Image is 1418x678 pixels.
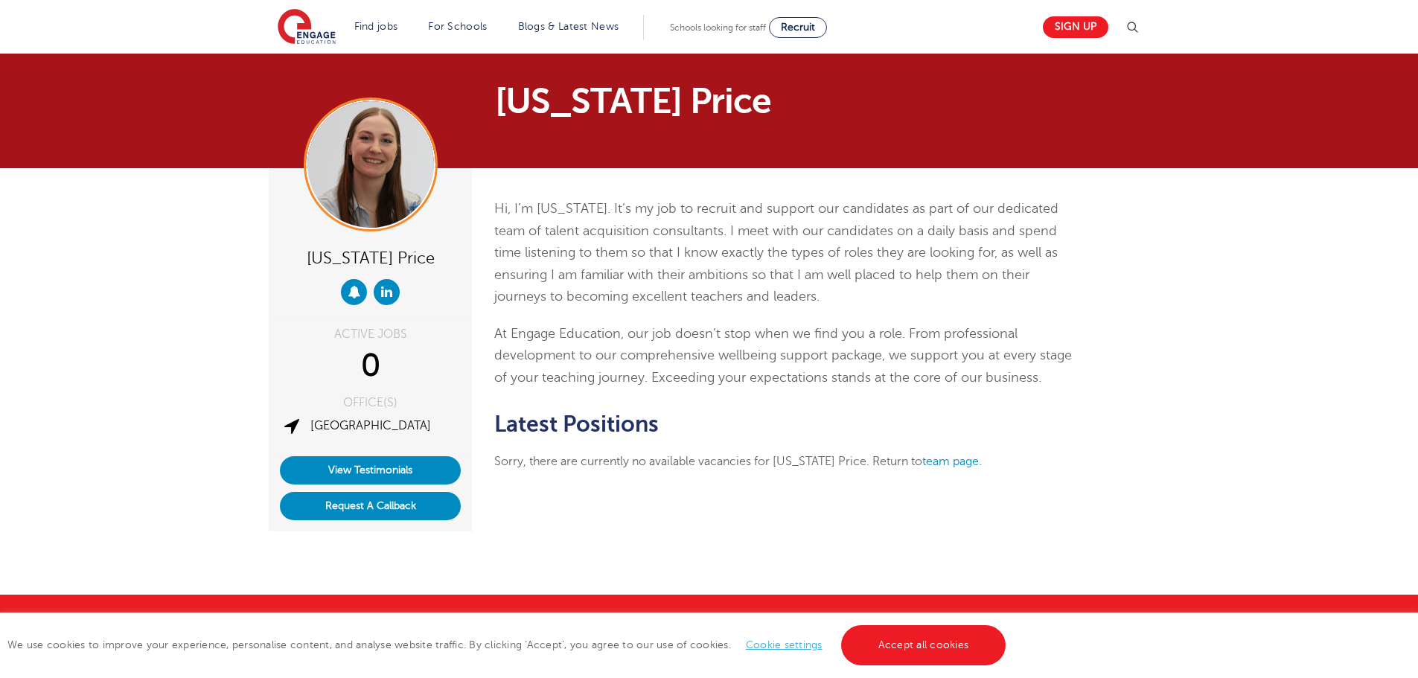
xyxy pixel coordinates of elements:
div: ACTIVE JOBS [280,328,461,340]
span: Recruit [781,22,815,33]
span: At Engage Education, our job doesn’t stop when we find you a role. From professional development ... [494,326,1072,385]
div: [US_STATE] Price [280,243,461,272]
div: OFFICE(S) [280,397,461,409]
span: Hi, I’m [US_STATE]. It’s my job to recruit and support our candidates as part of our dedicated te... [494,201,1058,304]
a: Blogs & Latest News [518,21,619,32]
a: View Testimonials [280,456,461,484]
a: Recruit [769,17,827,38]
h1: [US_STATE] Price [495,83,849,119]
a: Accept all cookies [841,625,1006,665]
a: Cookie settings [746,639,823,650]
p: Sorry, there are currently no available vacancies for [US_STATE] Price. Return to . [494,452,1074,471]
div: 0 [280,348,461,385]
a: Find jobs [354,21,398,32]
a: team page [922,455,979,468]
a: Sign up [1043,16,1108,38]
button: Request A Callback [280,492,461,520]
h2: Latest Positions [494,412,1074,437]
span: We use cookies to improve your experience, personalise content, and analyse website traffic. By c... [7,639,1009,650]
a: For Schools [428,21,487,32]
a: [GEOGRAPHIC_DATA] [310,419,431,432]
img: Engage Education [278,9,336,46]
span: Schools looking for staff [670,22,766,33]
